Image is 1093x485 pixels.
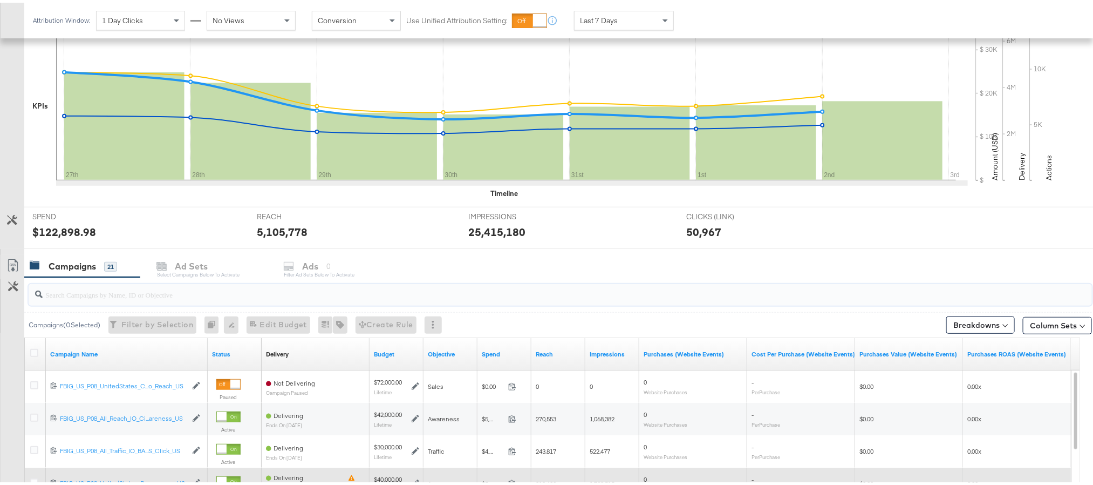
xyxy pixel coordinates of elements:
span: 0 [590,380,593,388]
label: Active [216,456,241,463]
a: The total amount spent to date. [482,347,527,356]
a: The number of times your ad was served. On mobile apps an ad is counted as served the first time ... [590,347,635,356]
span: 0 [644,473,647,481]
span: Last 7 Days [580,13,618,23]
span: REACH [257,209,338,219]
span: $0.00 [859,380,873,388]
a: The number of people your ad was served to. [536,347,581,356]
span: $0.00 [482,380,504,388]
div: Attribution Window: [32,14,91,22]
div: $42,000.00 [374,408,402,416]
div: Campaigns ( 0 Selected) [29,318,100,327]
span: 0 [644,375,647,383]
span: Delivering [274,409,303,417]
span: - [752,473,754,481]
span: Sales [428,380,443,388]
sub: Per Purchase [752,386,780,393]
span: 1 Day Clicks [102,13,143,23]
sub: Lifetime [374,386,392,393]
span: 0.00x [967,380,981,388]
span: 0.00x [967,444,981,453]
span: $5,608.17 [482,477,504,485]
a: The total value of the purchase actions divided by spend tracked by your Custom Audience pixel on... [967,347,1067,356]
a: The total value of the purchase actions tracked by your Custom Audience pixel on your website aft... [859,347,959,356]
span: 0.00x [967,412,981,420]
a: FBIG_US_P08_All_Reach_IO_Ci...areness_US [60,412,187,421]
sub: ends on [DATE] [266,420,303,426]
span: Not Delivering [274,376,315,385]
sub: Per Purchase [752,451,780,457]
span: No Views [213,13,244,23]
span: - [752,440,754,448]
text: Amount (USD) [990,130,1000,178]
sub: Lifetime [374,419,392,425]
sub: Website Purchases [644,451,687,457]
span: Conversion [318,13,357,23]
span: CLICKS (LINK) [686,209,767,219]
label: Active [216,423,241,430]
span: IMPRESSIONS [468,209,549,219]
sub: Lifetime [374,451,392,457]
a: The average cost for each purchase tracked by your Custom Audience pixel on your website after pe... [752,347,855,356]
div: FBIG_US_P08_UnitedStates_Re...areness_US [60,476,187,485]
span: - [752,375,754,383]
span: 0.00x [967,477,981,485]
span: SPEND [32,209,113,219]
span: 522,477 [590,444,610,453]
div: FBIG_US_P08_All_Traffic_IO_BA...S_Click_US [60,444,187,453]
span: 0 [536,380,539,388]
div: KPIs [32,98,48,109]
input: Search Campaigns by Name, ID or Objective [43,277,994,298]
div: $30,000.00 [374,440,402,449]
button: Column Sets [1023,314,1092,332]
span: Awareness [428,412,460,420]
span: $0.00 [859,444,873,453]
a: The maximum amount you're willing to spend on your ads, on average each day or over the lifetime ... [374,347,419,356]
div: Delivery [266,347,289,356]
a: The number of times a purchase was made tracked by your Custom Audience pixel on your website aft... [644,347,743,356]
a: Your campaign's objective. [428,347,473,356]
span: 912,600 [536,477,556,485]
span: $0.00 [859,412,873,420]
span: 0 [644,408,647,416]
sub: Website Purchases [644,419,687,425]
div: $72,000.00 [374,375,402,384]
div: 50,967 [686,221,721,237]
span: 270,553 [536,412,556,420]
div: $40,000.00 [374,473,402,481]
sub: ends on [DATE] [266,452,303,458]
button: Breakdowns [946,314,1015,331]
div: Timeline [490,186,518,196]
a: Reflects the ability of your Ad Campaign to achieve delivery based on ad states, schedule and bud... [266,347,289,356]
div: 21 [104,259,117,269]
a: Your campaign name. [50,347,203,356]
sub: Campaign Paused [266,387,315,393]
label: Use Unified Attribution Setting: [406,13,508,23]
sub: Per Purchase [752,419,780,425]
label: Paused [216,391,241,398]
text: Delivery [1017,150,1027,178]
span: Delivering [274,441,303,449]
span: 243,817 [536,444,556,453]
div: FBIG_US_P08_UnitedStates_C...o_Reach_US [60,379,187,388]
span: Awareness [428,477,460,485]
span: 0 [644,440,647,448]
a: FBIG_US_P08_All_Traffic_IO_BA...S_Click_US [60,444,187,453]
text: Actions [1044,152,1054,178]
span: $4,265.92 [482,444,504,453]
span: 1,738,515 [590,477,614,485]
span: 1,068,382 [590,412,614,420]
div: 25,415,180 [468,221,525,237]
div: 5,105,778 [257,221,308,237]
span: $5,268.71 [482,412,504,420]
span: Delivering [274,471,303,479]
sub: Website Purchases [644,386,687,393]
span: Traffic [428,444,444,453]
div: Campaigns [49,258,96,270]
span: - [752,408,754,416]
a: Shows the current state of your Ad Campaign. [212,347,257,356]
span: $0.00 [859,477,873,485]
div: 0 [204,314,224,331]
a: FBIG_US_P08_UnitedStates_C...o_Reach_US [60,379,187,388]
